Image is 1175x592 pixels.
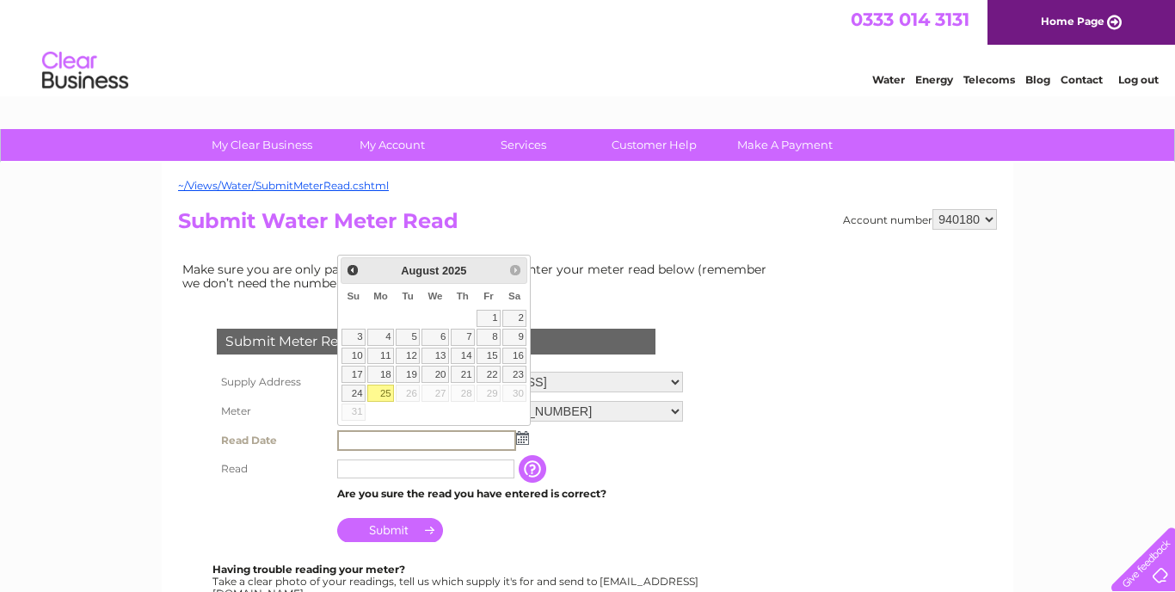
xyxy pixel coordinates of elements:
a: 22 [477,366,501,383]
b: Having trouble reading your meter? [212,563,405,576]
a: Prev [343,260,363,280]
a: 4 [367,329,394,346]
a: 6 [421,329,449,346]
div: Account number [843,209,997,230]
span: Tuesday [402,291,413,301]
a: Water [872,73,905,86]
a: 15 [477,348,501,365]
a: Log out [1118,73,1159,86]
th: Meter [212,397,333,426]
a: 21 [451,366,475,383]
a: 5 [396,329,420,346]
a: 25 [367,385,394,402]
span: Saturday [508,291,520,301]
div: Clear Business is a trading name of Verastar Limited (registered in [GEOGRAPHIC_DATA] No. 3667643... [182,9,995,83]
a: 17 [341,366,366,383]
span: August [401,264,439,277]
div: Submit Meter Read [217,329,655,355]
a: 20 [421,366,449,383]
a: Services [452,129,594,161]
span: Friday [483,291,494,301]
a: 13 [421,348,449,365]
a: Telecoms [963,73,1015,86]
span: Prev [346,263,360,277]
a: 9 [502,329,526,346]
a: Make A Payment [714,129,856,161]
a: 3 [341,329,366,346]
span: Wednesday [428,291,442,301]
a: 8 [477,329,501,346]
span: 2025 [442,264,466,277]
a: 14 [451,348,475,365]
th: Read [212,455,333,483]
img: ... [516,431,529,445]
a: 7 [451,329,475,346]
a: 24 [341,385,366,402]
a: 1 [477,310,501,327]
a: 18 [367,366,394,383]
a: 2 [502,310,526,327]
a: Blog [1025,73,1050,86]
a: 11 [367,348,394,365]
th: Supply Address [212,367,333,397]
span: Thursday [457,291,469,301]
a: My Account [322,129,464,161]
td: Are you sure the read you have entered is correct? [333,483,687,505]
a: 10 [341,348,366,365]
a: Customer Help [583,129,725,161]
span: Sunday [347,291,360,301]
h2: Submit Water Meter Read [178,209,997,242]
td: Make sure you are only paying for what you use. Simply enter your meter read below (remember we d... [178,258,780,294]
a: My Clear Business [191,129,333,161]
a: 16 [502,348,526,365]
a: Contact [1061,73,1103,86]
input: Submit [337,518,443,542]
img: logo.png [41,45,129,97]
span: Monday [373,291,388,301]
a: Energy [915,73,953,86]
input: Information [519,455,550,483]
a: 0333 014 3131 [851,9,969,30]
a: 19 [396,366,420,383]
a: ~/Views/Water/SubmitMeterRead.cshtml [178,179,389,192]
a: 12 [396,348,420,365]
th: Read Date [212,426,333,455]
a: 23 [502,366,526,383]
